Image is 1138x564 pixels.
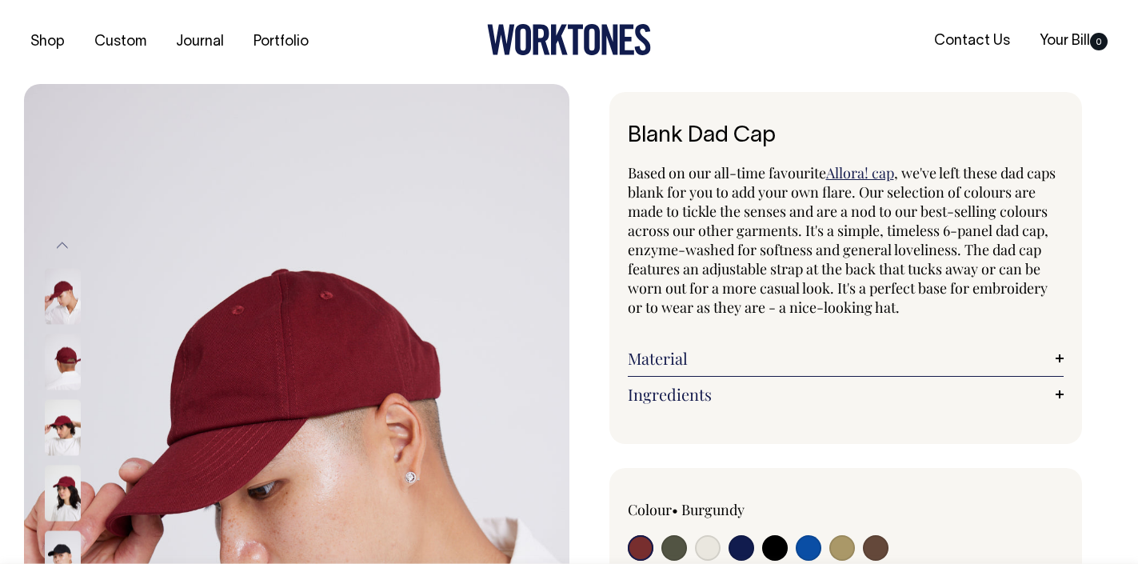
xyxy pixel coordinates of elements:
img: burgundy [45,334,81,390]
label: Burgundy [681,500,745,519]
a: Ingredients [628,385,1064,404]
img: burgundy [45,465,81,521]
a: Portfolio [247,29,315,55]
h1: Blank Dad Cap [628,124,1064,149]
a: Contact Us [928,28,1016,54]
button: Previous [50,228,74,264]
span: Based on our all-time favourite [628,163,826,182]
a: Custom [88,29,153,55]
a: Shop [24,29,71,55]
span: 0 [1090,33,1108,50]
span: • [672,500,678,519]
a: Allora! cap [826,163,894,182]
a: Your Bill0 [1033,28,1114,54]
div: Colour [628,500,802,519]
img: burgundy [45,399,81,455]
a: Journal [170,29,230,55]
img: burgundy [45,268,81,324]
a: Material [628,349,1064,368]
span: , we've left these dad caps blank for you to add your own flare. Our selection of colours are mad... [628,163,1056,317]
